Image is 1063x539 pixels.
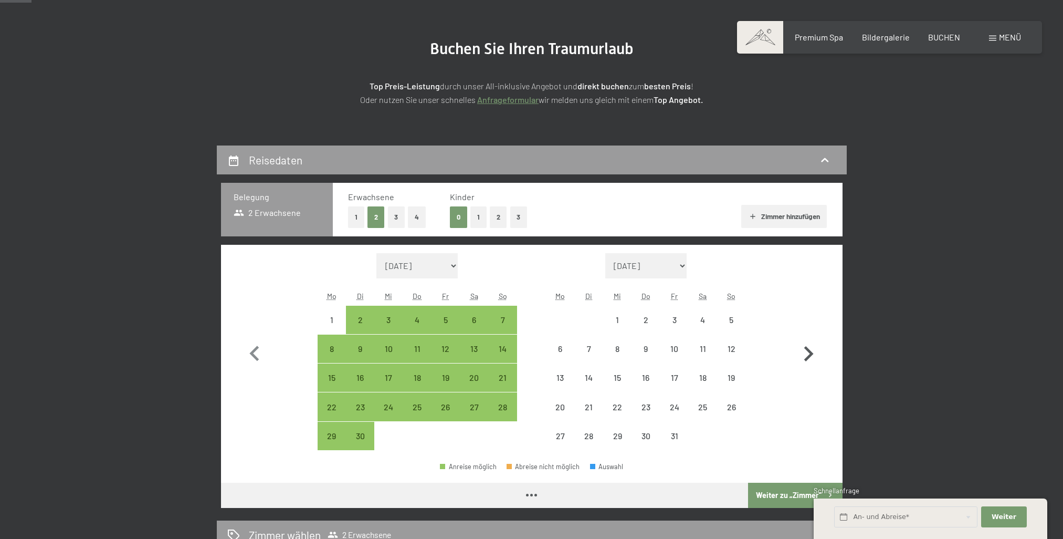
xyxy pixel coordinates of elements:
[633,403,659,429] div: 23
[433,316,459,342] div: 5
[547,432,573,458] div: 27
[603,364,632,392] div: Anreise nicht möglich
[460,306,488,334] div: Anreise möglich
[632,335,660,363] div: Anreise nicht möglich
[374,364,403,392] div: Anreise möglich
[234,191,320,203] h3: Belegung
[318,306,346,334] div: Mon Sep 01 2025
[318,335,346,363] div: Mon Sep 08 2025
[862,32,910,42] a: Bildergalerie
[717,335,745,363] div: Sun Oct 12 2025
[671,292,678,300] abbr: Freitag
[318,422,346,450] div: Anreise möglich
[689,335,717,363] div: Anreise nicht möglich
[614,292,621,300] abbr: Mittwoch
[403,306,431,334] div: Anreise möglich
[461,403,487,429] div: 27
[660,422,688,450] div: Fri Oct 31 2025
[981,506,1026,528] button: Weiter
[347,345,373,371] div: 9
[318,364,346,392] div: Mon Sep 15 2025
[403,392,431,421] div: Thu Sep 25 2025
[347,374,373,400] div: 16
[660,392,688,421] div: Anreise nicht möglich
[319,316,345,342] div: 1
[346,422,374,450] div: Anreise möglich
[814,486,859,495] span: Schnellanfrage
[385,292,392,300] abbr: Mittwoch
[239,253,270,451] button: Vorheriger Monat
[370,81,440,91] strong: Top Preis-Leistung
[430,39,634,58] span: Buchen Sie Ihren Traumurlaub
[718,316,744,342] div: 5
[404,316,430,342] div: 4
[488,306,517,334] div: Sun Sep 07 2025
[348,206,364,228] button: 1
[431,306,460,334] div: Anreise möglich
[374,392,403,421] div: Wed Sep 24 2025
[489,316,515,342] div: 7
[374,364,403,392] div: Wed Sep 17 2025
[660,364,688,392] div: Fri Oct 17 2025
[460,392,488,421] div: Sat Sep 27 2025
[318,335,346,363] div: Anreise möglich
[318,364,346,392] div: Anreise möglich
[577,81,629,91] strong: direkt buchen
[660,306,688,334] div: Anreise nicht möglich
[546,392,574,421] div: Mon Oct 20 2025
[490,206,507,228] button: 2
[403,392,431,421] div: Anreise möglich
[690,345,716,371] div: 11
[346,306,374,334] div: Anreise möglich
[460,306,488,334] div: Sat Sep 06 2025
[690,316,716,342] div: 4
[375,345,402,371] div: 10
[590,463,624,470] div: Auswahl
[689,306,717,334] div: Anreise nicht möglich
[575,335,603,363] div: Anreise nicht möglich
[576,432,602,458] div: 28
[374,335,403,363] div: Anreise möglich
[461,374,487,400] div: 20
[928,32,960,42] span: BUCHEN
[633,432,659,458] div: 30
[717,306,745,334] div: Anreise nicht möglich
[661,403,687,429] div: 24
[413,292,422,300] abbr: Donnerstag
[575,392,603,421] div: Tue Oct 21 2025
[375,374,402,400] div: 17
[604,345,630,371] div: 8
[660,306,688,334] div: Fri Oct 03 2025
[375,403,402,429] div: 24
[346,364,374,392] div: Tue Sep 16 2025
[346,392,374,421] div: Anreise möglich
[546,335,574,363] div: Anreise nicht möglich
[408,206,426,228] button: 4
[488,392,517,421] div: Anreise möglich
[404,374,430,400] div: 18
[741,205,827,228] button: Zimmer hinzufügen
[717,306,745,334] div: Sun Oct 05 2025
[603,335,632,363] div: Wed Oct 08 2025
[431,364,460,392] div: Fri Sep 19 2025
[795,32,843,42] a: Premium Spa
[699,292,707,300] abbr: Samstag
[575,364,603,392] div: Anreise nicht möglich
[403,364,431,392] div: Anreise möglich
[477,95,539,105] a: Anfrageformular
[488,335,517,363] div: Sun Sep 14 2025
[499,292,507,300] abbr: Sonntag
[388,206,405,228] button: 3
[374,335,403,363] div: Wed Sep 10 2025
[269,79,794,106] p: durch unser All-inklusive Angebot und zum ! Oder nutzen Sie unser schnelles wir melden uns gleich...
[603,306,632,334] div: Wed Oct 01 2025
[604,316,630,342] div: 1
[374,392,403,421] div: Anreise möglich
[992,512,1016,522] span: Weiter
[575,422,603,450] div: Tue Oct 28 2025
[346,392,374,421] div: Tue Sep 23 2025
[793,253,824,451] button: Nächster Monat
[575,364,603,392] div: Tue Oct 14 2025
